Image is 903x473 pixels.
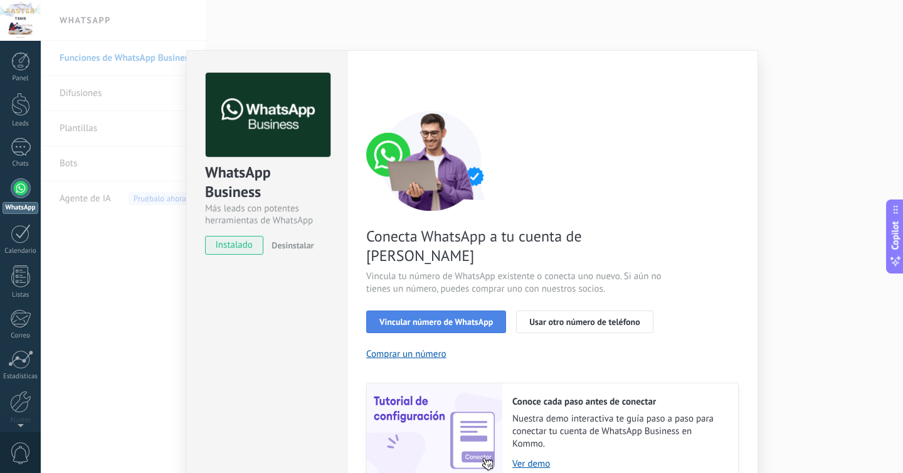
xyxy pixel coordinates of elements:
span: instalado [206,236,263,255]
img: logo_main.png [206,73,330,157]
button: Desinstalar [267,236,314,255]
div: Leads [3,120,39,128]
span: Usar otro número de teléfono [529,317,640,326]
div: Listas [3,291,39,299]
span: Vincula tu número de WhatsApp existente o conecta uno nuevo. Si aún no tienes un número, puedes c... [366,270,665,295]
img: connect number [366,110,498,211]
div: Calendario [3,247,39,255]
div: Estadísticas [3,373,39,381]
span: Copilot [889,221,902,250]
span: Vincular número de WhatsApp [379,317,493,326]
div: Correo [3,332,39,340]
div: Panel [3,75,39,83]
div: WhatsApp [3,202,38,214]
div: Chats [3,160,39,168]
h2: Conoce cada paso antes de conectar [512,396,726,408]
span: Nuestra demo interactiva te guía paso a paso para conectar tu cuenta de WhatsApp Business en Kommo. [512,413,726,450]
div: Más leads con potentes herramientas de WhatsApp [205,203,329,226]
span: Desinstalar [272,240,314,251]
button: Usar otro número de teléfono [516,311,653,333]
span: Conecta WhatsApp a tu cuenta de [PERSON_NAME] [366,226,665,265]
button: Vincular número de WhatsApp [366,311,506,333]
div: WhatsApp Business [205,162,329,203]
button: Comprar un número [366,348,446,360]
a: Ver demo [512,458,726,470]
